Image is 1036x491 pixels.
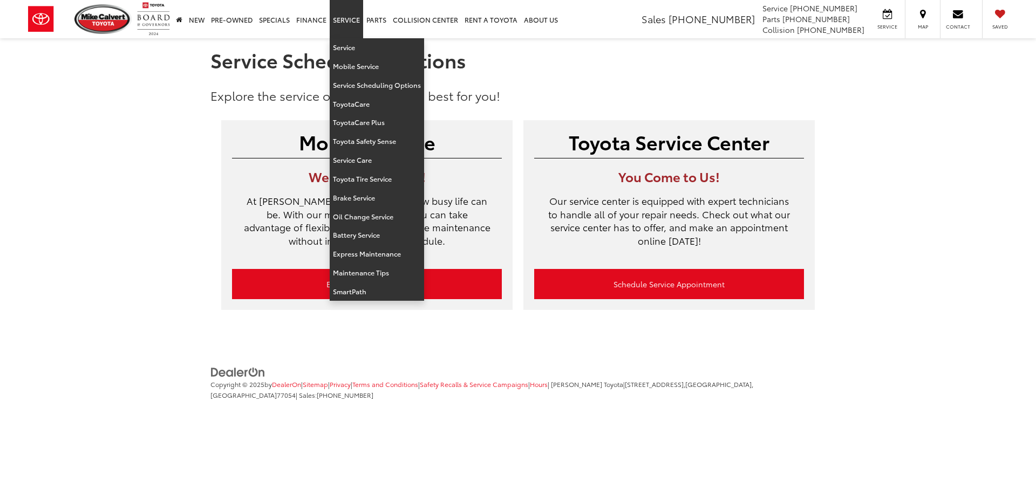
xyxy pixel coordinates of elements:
span: [PHONE_NUMBER] [790,3,857,13]
img: DealerOn [210,366,265,378]
a: Mobile Service [330,57,424,76]
img: Mike Calvert Toyota [74,4,132,34]
a: Explore Mobile Service [232,269,502,299]
a: Maintenance Tips [330,264,424,282]
a: Schedule Service Appointment [534,269,804,299]
span: Service [762,3,788,13]
span: Map [911,23,935,30]
span: | [328,379,351,389]
h3: We'll Come to You! [232,169,502,183]
a: Terms and Conditions [352,379,418,389]
a: Toyota Safety Sense [330,132,424,151]
span: | [351,379,418,389]
a: Service [330,38,424,57]
p: Our service center is equipped with expert technicians to handle all of your repair needs. Check ... [534,194,804,258]
a: Oil Change Service [330,208,424,226]
span: [PHONE_NUMBER] [669,12,755,26]
span: Contact [946,23,970,30]
span: | [528,379,548,389]
span: [STREET_ADDRESS], [625,379,685,389]
a: Hours [530,379,548,389]
span: [GEOGRAPHIC_DATA], [685,379,753,389]
span: | Sales: [296,390,373,399]
span: by [264,379,301,389]
a: Toyota Tire Service [330,170,424,189]
span: [GEOGRAPHIC_DATA] [210,390,277,399]
a: Service Care [330,151,424,170]
span: [PHONE_NUMBER] [797,24,864,35]
h3: You Come to Us! [534,169,804,183]
a: Safety Recalls & Service Campaigns, Opens in a new tab [420,379,528,389]
h2: Toyota Service Center [534,131,804,153]
h1: Service Scheduling Options [210,49,826,71]
h2: Mobile Service [232,131,502,153]
span: [PHONE_NUMBER] [782,13,850,24]
a: Battery Service [330,226,424,245]
a: Service Scheduling Options [330,76,424,95]
a: Brake Service [330,189,424,208]
a: Express Maintenance [330,245,424,264]
span: Service [875,23,899,30]
a: DealerOn [210,366,265,377]
a: DealerOn Home Page [272,379,301,389]
span: [PHONE_NUMBER] [317,390,373,399]
p: At [PERSON_NAME] Toyota we know how busy life can be. With our mobile service van, you can take a... [232,194,502,258]
p: Explore the service option that works best for you! [210,87,826,104]
span: | [301,379,328,389]
a: SmartPath [330,282,424,301]
span: Collision [762,24,795,35]
span: 77054 [277,390,296,399]
a: Privacy [330,379,351,389]
a: Sitemap [303,379,328,389]
span: Sales [642,12,666,26]
span: Saved [988,23,1012,30]
a: ToyotaCare [330,95,424,114]
span: Copyright © 2025 [210,379,264,389]
span: | [418,379,528,389]
span: | [PERSON_NAME] Toyota [548,379,623,389]
span: Parts [762,13,780,24]
a: ToyotaCare Plus [330,113,424,132]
